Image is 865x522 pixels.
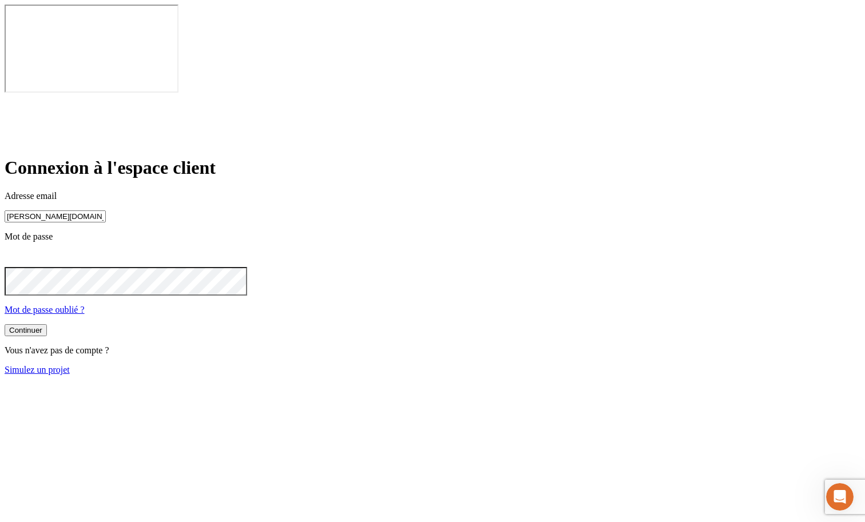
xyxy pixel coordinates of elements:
[5,232,860,242] p: Mot de passe
[826,483,854,511] iframe: Intercom live chat
[5,345,860,356] p: Vous n'avez pas de compte ?
[5,305,85,314] a: Mot de passe oublié ?
[5,324,47,336] button: Continuer
[5,157,860,178] h1: Connexion à l'espace client
[5,365,70,374] a: Simulez un projet
[5,191,860,201] p: Adresse email
[9,326,42,334] div: Continuer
